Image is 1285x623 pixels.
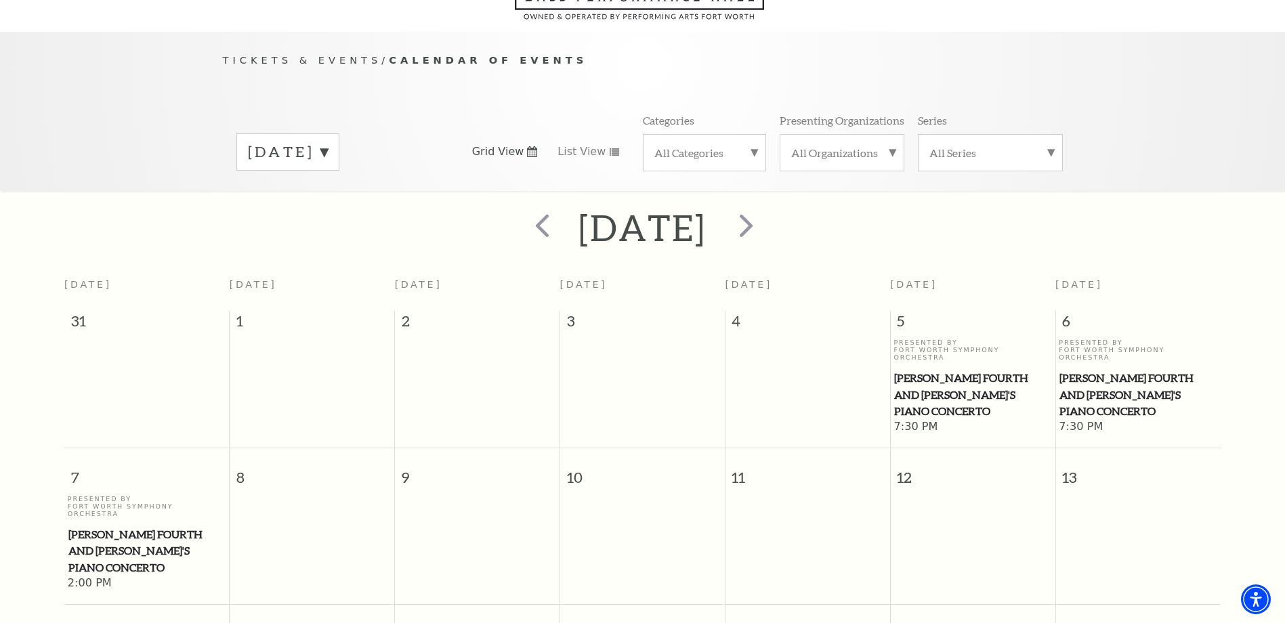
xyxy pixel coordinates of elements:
[64,311,229,338] span: 31
[1059,370,1217,420] a: Brahms Fourth and Grieg's Piano Concerto
[1241,584,1271,614] div: Accessibility Menu
[725,279,772,290] span: [DATE]
[578,206,707,249] h2: [DATE]
[891,311,1055,338] span: 5
[893,370,1051,420] a: Brahms Fourth and Grieg's Piano Concerto
[918,113,947,127] p: Series
[1059,339,1217,362] p: Presented By Fort Worth Symphony Orchestra
[64,448,229,495] span: 7
[560,448,725,495] span: 10
[230,448,394,495] span: 8
[472,144,524,159] span: Grid View
[654,146,755,160] label: All Categories
[395,311,560,338] span: 2
[223,54,382,66] span: Tickets & Events
[560,279,608,290] span: [DATE]
[719,204,769,252] button: next
[389,54,587,66] span: Calendar of Events
[395,279,442,290] span: [DATE]
[725,448,890,495] span: 11
[1056,311,1221,338] span: 6
[1055,279,1103,290] span: [DATE]
[68,495,226,518] p: Presented By Fort Worth Symphony Orchestra
[929,146,1051,160] label: All Series
[557,144,606,159] span: List View
[643,113,694,127] p: Categories
[1059,420,1217,435] span: 7:30 PM
[64,279,112,290] span: [DATE]
[560,311,725,338] span: 3
[1056,448,1221,495] span: 13
[230,279,277,290] span: [DATE]
[395,448,560,495] span: 9
[516,204,566,252] button: prev
[68,526,226,576] span: [PERSON_NAME] Fourth and [PERSON_NAME]'s Piano Concerto
[791,146,893,160] label: All Organizations
[891,448,1055,495] span: 12
[223,52,1063,69] p: /
[890,279,938,290] span: [DATE]
[893,420,1051,435] span: 7:30 PM
[780,113,904,127] p: Presenting Organizations
[230,311,394,338] span: 1
[725,311,890,338] span: 4
[248,142,328,163] label: [DATE]
[68,526,226,576] a: Brahms Fourth and Grieg's Piano Concerto
[1059,370,1217,420] span: [PERSON_NAME] Fourth and [PERSON_NAME]'s Piano Concerto
[894,370,1051,420] span: [PERSON_NAME] Fourth and [PERSON_NAME]'s Piano Concerto
[68,576,226,591] span: 2:00 PM
[893,339,1051,362] p: Presented By Fort Worth Symphony Orchestra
